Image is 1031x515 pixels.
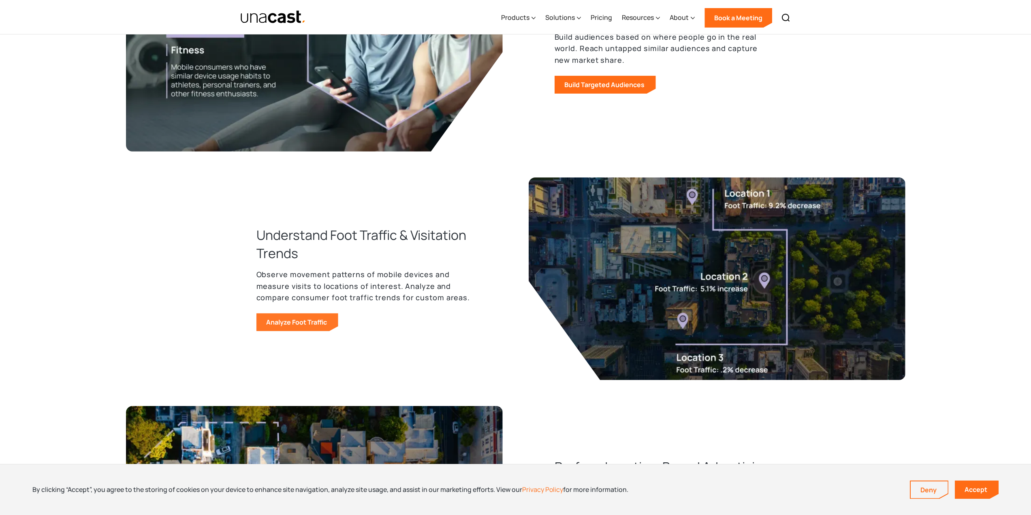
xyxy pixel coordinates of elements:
a: Accept [955,481,999,499]
h3: Understand Foot Traffic & Visitation Trends [256,226,477,262]
a: Book a Meeting [704,8,772,28]
div: Resources [622,13,654,22]
a: Build Targeted Audiences [555,76,656,94]
a: home [240,10,306,24]
div: About [670,13,689,22]
div: Resources [622,1,660,34]
div: About [670,1,695,34]
div: Products [501,13,529,22]
div: Solutions [545,1,581,34]
img: Search icon [781,13,791,23]
p: Observe movement patterns of mobile devices and measure visits to locations of interest. Analyze ... [256,269,477,303]
div: Products [501,1,536,34]
a: Deny [911,481,948,498]
p: Build audiences based on where people go in the real world. Reach untapped similar audiences and ... [555,31,775,66]
img: Unacast text logo [240,10,306,24]
div: Solutions [545,13,575,22]
a: Pricing [591,1,612,34]
h3: Perform Location-Based Advertising [555,458,770,476]
a: Analyze Foot Traffic [256,313,338,331]
div: By clicking “Accept”, you agree to the storing of cookies on your device to enhance site navigati... [32,485,628,494]
a: Privacy Policy [522,485,563,494]
img: A top-down view of a city, with three locations connected by a path, showing their foot traffic d... [529,177,905,380]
